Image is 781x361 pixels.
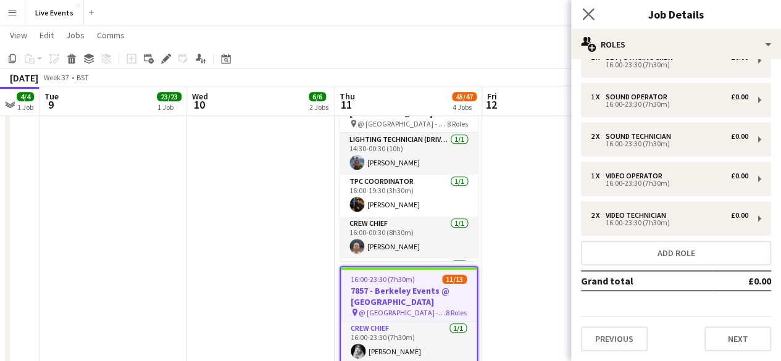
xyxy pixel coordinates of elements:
[309,92,326,101] span: 6/6
[712,271,771,291] td: £0.00
[581,326,648,351] button: Previous
[359,308,446,317] span: @ [GEOGRAPHIC_DATA] - 7857
[92,27,130,43] a: Comms
[340,217,478,259] app-card-role: Crew Chief1/116:00-00:30 (8h30m)[PERSON_NAME]
[61,27,90,43] a: Jobs
[157,102,181,112] div: 1 Job
[591,220,748,226] div: 16:00-23:30 (7h30m)
[731,93,748,101] div: £0.00
[452,92,477,101] span: 45/47
[43,98,59,112] span: 9
[581,241,771,265] button: Add role
[17,102,33,112] div: 1 Job
[731,132,748,141] div: £0.00
[591,62,748,68] div: 16:00-23:30 (7h30m)
[10,72,38,84] div: [DATE]
[17,92,34,101] span: 4/4
[351,275,415,284] span: 16:00-23:30 (7h30m)
[338,98,355,112] span: 11
[571,30,781,59] div: Roles
[35,27,59,43] a: Edit
[704,326,771,351] button: Next
[591,211,606,220] div: 2 x
[731,172,748,180] div: £0.00
[591,180,748,186] div: 16:00-23:30 (7h30m)
[591,101,748,107] div: 16:00-23:30 (7h30m)
[341,285,477,307] h3: 7857 - Berkeley Events @ [GEOGRAPHIC_DATA]
[606,172,667,180] div: Video Operator
[485,98,497,112] span: 12
[442,275,467,284] span: 11/13
[340,133,478,175] app-card-role: Lighting Technician (Driver)1/114:30-00:30 (10h)[PERSON_NAME]
[606,93,672,101] div: Sound Operator
[309,102,328,112] div: 2 Jobs
[340,78,478,261] app-job-card: 14:30-00:30 (10h) (Fri)8/88084 - [PERSON_NAME] @ [GEOGRAPHIC_DATA] @ [GEOGRAPHIC_DATA] - 80848 Ro...
[453,102,476,112] div: 4 Jobs
[581,271,712,291] td: Grand total
[97,30,125,41] span: Comms
[357,119,447,128] span: @ [GEOGRAPHIC_DATA] - 8084
[5,27,32,43] a: View
[66,30,85,41] span: Jobs
[591,132,606,141] div: 2 x
[40,30,54,41] span: Edit
[192,91,208,102] span: Wed
[340,175,478,217] app-card-role: TPC Coordinator1/116:00-19:30 (3h30m)[PERSON_NAME]
[606,211,671,220] div: Video Technician
[591,141,748,147] div: 16:00-23:30 (7h30m)
[340,91,355,102] span: Thu
[157,92,182,101] span: 23/23
[44,91,59,102] span: Tue
[487,91,497,102] span: Fri
[77,73,89,82] div: BST
[446,308,467,317] span: 8 Roles
[41,73,72,82] span: Week 37
[731,211,748,220] div: £0.00
[571,6,781,22] h3: Job Details
[190,98,208,112] span: 10
[25,1,84,25] button: Live Events
[591,172,606,180] div: 1 x
[10,30,27,41] span: View
[447,119,468,128] span: 8 Roles
[591,93,606,101] div: 1 x
[340,259,478,301] app-card-role: Lighting Technician1/1
[606,132,676,141] div: Sound Technician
